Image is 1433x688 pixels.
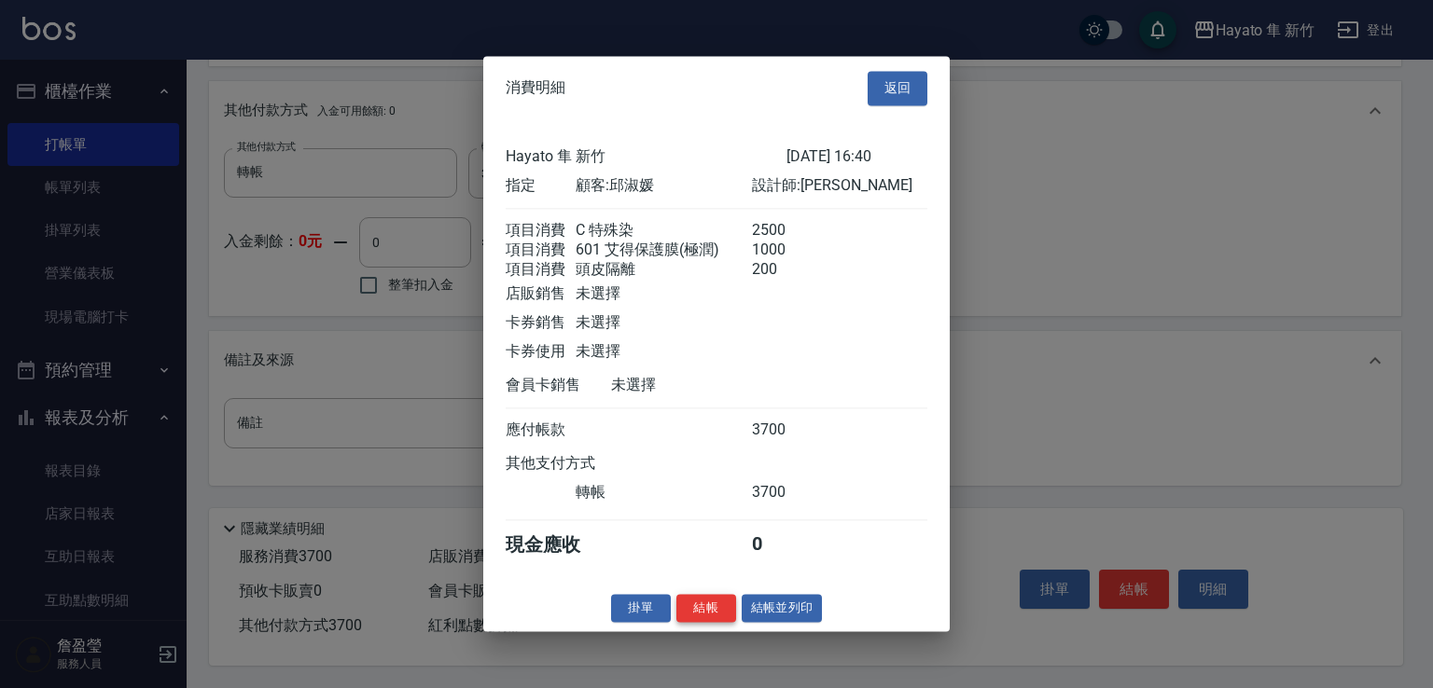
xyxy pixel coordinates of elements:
[752,176,927,196] div: 設計師: [PERSON_NAME]
[506,241,576,260] div: 項目消費
[506,342,576,362] div: 卡券使用
[676,594,736,623] button: 結帳
[506,376,611,395] div: 會員卡銷售
[752,483,822,502] div: 3700
[576,284,751,304] div: 未選擇
[576,483,751,502] div: 轉帳
[742,594,823,623] button: 結帳並列印
[506,313,576,333] div: 卡券銷售
[506,532,611,557] div: 現金應收
[506,454,647,474] div: 其他支付方式
[786,147,927,167] div: [DATE] 16:40
[506,420,576,440] div: 應付帳款
[506,260,576,280] div: 項目消費
[752,260,822,280] div: 200
[576,176,751,196] div: 顧客: 邱淑媛
[752,532,822,557] div: 0
[752,221,822,241] div: 2500
[506,176,576,196] div: 指定
[506,79,565,98] span: 消費明細
[611,376,786,395] div: 未選擇
[868,71,927,105] button: 返回
[576,313,751,333] div: 未選擇
[506,147,786,167] div: Hayato 隼 新竹
[576,260,751,280] div: 頭皮隔離
[752,420,822,440] div: 3700
[506,284,576,304] div: 店販銷售
[576,342,751,362] div: 未選擇
[576,221,751,241] div: C 特殊染
[506,221,576,241] div: 項目消費
[611,594,671,623] button: 掛單
[752,241,822,260] div: 1000
[576,241,751,260] div: 601 艾得保護膜(極潤)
